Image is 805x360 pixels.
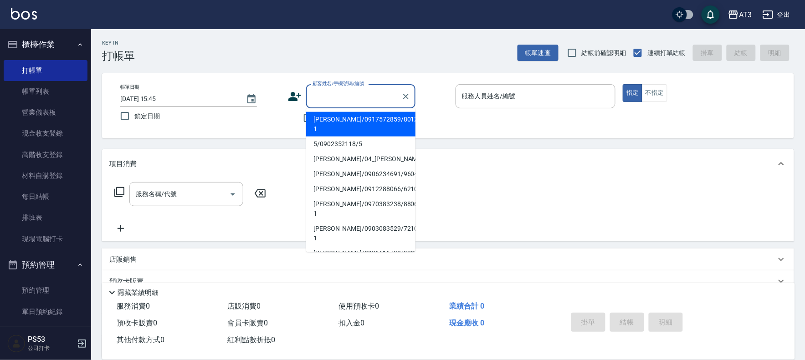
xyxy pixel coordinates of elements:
[102,40,135,46] h2: Key In
[228,335,276,344] span: 紅利點數折抵 0
[109,159,137,169] p: 項目消費
[582,48,626,58] span: 結帳前確認明細
[4,301,87,322] a: 單日預約紀錄
[306,152,415,167] li: [PERSON_NAME]/04_[PERSON_NAME]/04
[228,319,268,327] span: 會員卡販賣 0
[642,84,667,102] button: 不指定
[4,280,87,301] a: 預約管理
[117,335,164,344] span: 其他付款方式 0
[306,221,415,246] li: [PERSON_NAME]/0903083529/721002-1
[4,123,87,144] a: 現金收支登錄
[724,5,755,24] button: AT3
[759,6,794,23] button: 登出
[450,302,485,310] span: 業績合計 0
[400,90,412,103] button: Clear
[306,137,415,152] li: 5/0902352118/5
[120,91,237,106] input: YYYY/MM/DD hh:mm
[518,45,559,61] button: 帳單速查
[623,84,642,102] button: 指定
[118,288,159,298] p: 隱藏業績明細
[226,187,240,202] button: Open
[313,80,364,87] label: 顧客姓名/手機號碼/編號
[306,197,415,221] li: [PERSON_NAME]/0970383238/880627-1
[7,335,26,353] img: Person
[102,149,794,178] div: 項目消費
[102,50,135,62] h3: 打帳單
[702,5,720,24] button: save
[4,253,87,277] button: 預約管理
[647,48,686,58] span: 連續打單結帳
[739,9,752,20] div: AT3
[4,186,87,207] a: 每日結帳
[4,60,87,81] a: 打帳單
[4,228,87,249] a: 現場電腦打卡
[338,302,379,310] span: 使用預收卡 0
[241,88,262,110] button: Choose date, selected date is 2025-08-10
[134,112,160,121] span: 鎖定日期
[117,302,150,310] span: 服務消費 0
[306,167,415,182] li: [PERSON_NAME]/0906234691/960424
[11,8,37,20] img: Logo
[4,207,87,228] a: 排班表
[4,165,87,186] a: 材料自購登錄
[306,182,415,197] li: [PERSON_NAME]/0912288066/621025
[28,335,74,344] h5: PS53
[4,322,87,343] a: 單週預約紀錄
[4,144,87,165] a: 高階收支登錄
[450,319,485,327] span: 現金應收 0
[109,277,144,286] p: 預收卡販賣
[306,246,415,261] li: [PERSON_NAME]/0986616728/920224
[117,319,157,327] span: 預收卡販賣 0
[228,302,261,310] span: 店販消費 0
[28,344,74,352] p: 公司打卡
[120,84,139,91] label: 帳單日期
[4,102,87,123] a: 營業儀表板
[4,33,87,56] button: 櫃檯作業
[102,270,794,292] div: 預收卡販賣
[338,319,364,327] span: 扣入金 0
[102,248,794,270] div: 店販銷售
[4,81,87,102] a: 帳單列表
[306,112,415,137] li: [PERSON_NAME]/0917572859/801215-1
[109,255,137,264] p: 店販銷售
